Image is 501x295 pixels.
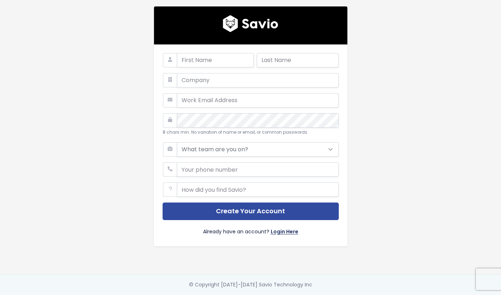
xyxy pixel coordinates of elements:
[189,280,312,289] div: © Copyright [DATE]-[DATE] Savio Technology Inc
[163,203,339,220] button: Create Your Account
[257,53,339,67] input: Last Name
[223,15,278,32] img: logo600x187.a314fd40982d.png
[177,93,339,108] input: Work Email Address
[177,73,339,87] input: Company
[163,220,339,238] div: Already have an account?
[163,129,308,135] small: 8 chars min. No variation of name or email, or common passwords.
[177,53,254,67] input: First Name
[177,182,339,197] input: How did you find Savio?
[177,162,339,177] input: Your phone number
[271,227,298,238] a: Login Here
